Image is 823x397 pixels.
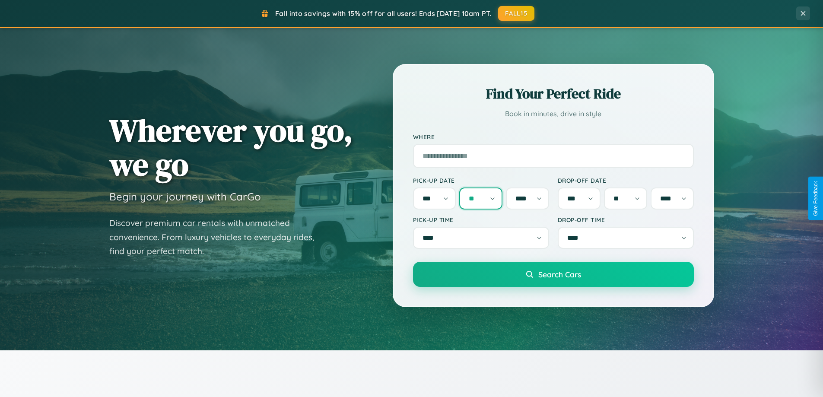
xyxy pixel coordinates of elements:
[413,216,549,223] label: Pick-up Time
[275,9,492,18] span: Fall into savings with 15% off for all users! Ends [DATE] 10am PT.
[413,108,694,120] p: Book in minutes, drive in style
[413,84,694,103] h2: Find Your Perfect Ride
[413,177,549,184] label: Pick-up Date
[538,270,581,279] span: Search Cars
[109,190,261,203] h3: Begin your journey with CarGo
[813,181,819,216] div: Give Feedback
[558,216,694,223] label: Drop-off Time
[498,6,534,21] button: FALL15
[413,262,694,287] button: Search Cars
[109,113,353,181] h1: Wherever you go, we go
[558,177,694,184] label: Drop-off Date
[413,133,694,140] label: Where
[109,216,325,258] p: Discover premium car rentals with unmatched convenience. From luxury vehicles to everyday rides, ...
